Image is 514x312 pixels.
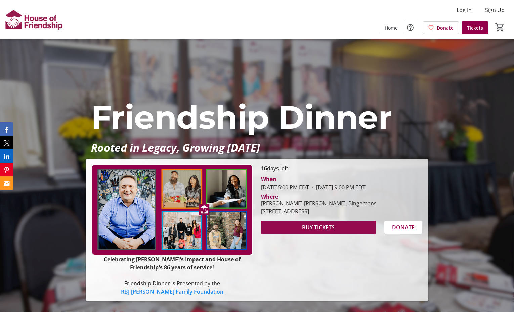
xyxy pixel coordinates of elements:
[379,21,403,34] a: Home
[437,24,454,31] span: Donate
[302,223,335,231] span: BUY TICKETS
[104,256,241,271] strong: Celebrating [PERSON_NAME]'s Impact and House of Friendship's 86 years of service!
[91,279,253,288] p: Friendship Dinner is Presented by the
[485,6,505,14] span: Sign Up
[494,21,506,33] button: Cart
[462,21,488,34] a: Tickets
[403,21,417,34] button: Help
[261,221,376,234] button: BUY TICKETS
[91,140,260,155] em: Rooted in Legacy, Growing [DATE]
[91,98,392,137] span: Friendship Dinner
[384,221,423,234] button: DONATE
[480,5,510,15] button: Sign Up
[451,5,477,15] button: Log In
[91,164,253,255] img: Campaign CTA Media Photo
[261,184,309,191] span: [DATE] 5:00 PM EDT
[121,288,223,295] a: RBJ [PERSON_NAME] Family Foundation
[385,24,398,31] span: Home
[309,184,366,191] span: [DATE] 9:00 PM EDT
[261,165,267,172] span: 16
[392,223,415,231] span: DONATE
[261,164,423,172] p: days left
[309,184,316,191] span: -
[261,199,377,207] div: [PERSON_NAME] [PERSON_NAME], Bingemans
[261,194,278,199] div: Where
[261,207,377,215] div: [STREET_ADDRESS]
[467,24,483,31] span: Tickets
[261,175,276,183] div: When
[423,21,459,34] a: Donate
[457,6,472,14] span: Log In
[4,3,64,36] img: House of Friendship's Logo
